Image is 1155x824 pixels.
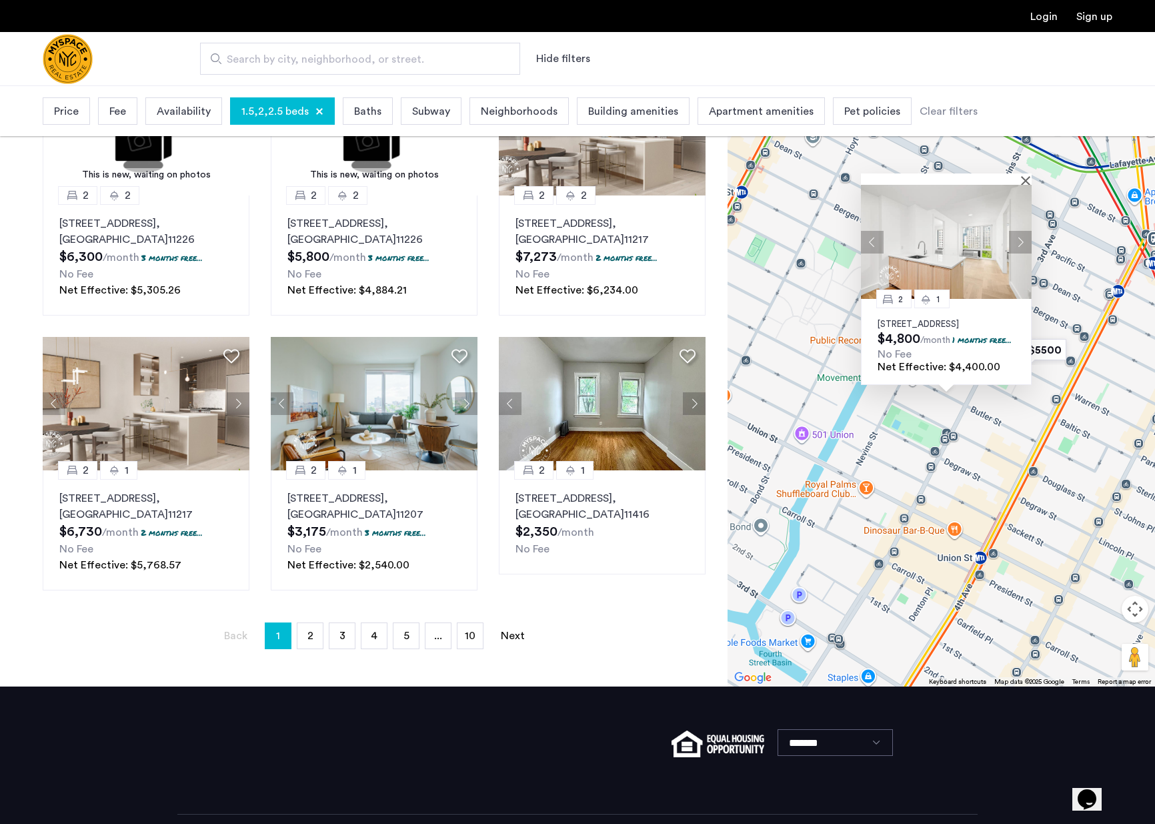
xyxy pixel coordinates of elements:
[557,527,594,538] sub: /month
[49,168,243,182] div: This is new, waiting on photos
[43,195,249,316] a: 22[STREET_ADDRESS], [GEOGRAPHIC_DATA]112263 months free...No FeeNet Effective: $5,305.26
[1072,677,1090,687] a: Terms (opens in new tab)
[539,462,545,478] span: 2
[990,335,1072,365] div: from $5500
[157,103,211,119] span: Availability
[287,216,461,248] p: [STREET_ADDRESS] 11226
[778,729,893,756] select: Language select
[515,250,557,264] span: $7,273
[277,168,471,182] div: This is new, waiting on photos
[920,336,950,345] sub: /month
[672,731,764,757] img: equal-housing.png
[326,527,363,538] sub: /month
[43,392,65,415] button: Previous apartment
[83,187,89,203] span: 2
[287,269,321,280] span: No Fee
[287,525,326,538] span: $3,175
[709,103,814,119] span: Apartment amenities
[581,187,587,203] span: 2
[1009,230,1032,253] button: Next apartment
[844,103,900,119] span: Pet policies
[311,187,317,203] span: 2
[109,103,126,119] span: Fee
[102,527,139,538] sub: /month
[353,187,359,203] span: 2
[465,631,475,641] span: 10
[339,631,345,641] span: 3
[683,392,706,415] button: Next apartment
[499,623,526,649] a: Next
[878,362,1000,372] span: Net Effective: $4,400.00
[878,332,920,346] span: $4,800
[271,392,293,415] button: Previous apartment
[59,560,181,570] span: Net Effective: $5,768.57
[861,230,884,253] button: Previous apartment
[539,187,545,203] span: 2
[241,103,309,119] span: 1.5,2,2.5 beds
[434,631,442,641] span: ...
[287,285,407,296] span: Net Effective: $4,884.21
[994,679,1064,685] span: Map data ©2025 Google
[861,185,1032,299] img: Apartment photo
[1072,771,1115,811] iframe: chat widget
[557,252,594,263] sub: /month
[515,216,689,248] p: [STREET_ADDRESS] 11217
[1098,677,1151,687] a: Report a map error
[596,252,658,264] p: 2 months free...
[54,103,79,119] span: Price
[276,625,280,647] span: 1
[200,43,520,75] input: Apartment Search
[898,294,903,303] span: 2
[227,392,249,415] button: Next apartment
[731,669,775,687] a: Open this area in Google Maps (opens a new window)
[59,490,233,522] p: [STREET_ADDRESS] 11217
[307,631,313,641] span: 2
[515,525,557,538] span: $2,350
[353,462,357,478] span: 1
[403,631,409,641] span: 5
[125,462,129,478] span: 1
[329,252,366,263] sub: /month
[731,669,775,687] img: Google
[920,103,978,119] div: Clear filters
[43,623,706,649] nav: Pagination
[952,334,1012,346] p: 1 months free...
[1024,175,1033,185] button: Close
[581,462,585,478] span: 1
[59,544,93,554] span: No Fee
[936,294,940,303] span: 1
[499,337,706,470] img: 8515455b-be52-4141-8a40-4c35d33cf98b_638870814355856179.jpeg
[141,252,203,264] p: 3 months free...
[515,544,549,554] span: No Fee
[43,34,93,84] img: logo
[59,269,93,280] span: No Fee
[481,103,557,119] span: Neighborhoods
[878,349,912,360] span: No Fee
[354,103,381,119] span: Baths
[43,337,250,470] img: af89ecc1-02ec-4b73-9198-5dcabcf3354e_638766345287482525.jpeg
[311,462,317,478] span: 2
[59,525,102,538] span: $6,730
[371,631,377,641] span: 4
[227,51,483,67] span: Search by city, neighborhood, or street.
[499,470,706,574] a: 21[STREET_ADDRESS], [GEOGRAPHIC_DATA]11416No Fee
[103,252,139,263] sub: /month
[588,103,678,119] span: Building amenities
[412,103,450,119] span: Subway
[224,631,247,641] span: Back
[368,252,429,264] p: 3 months free...
[515,269,549,280] span: No Fee
[271,337,478,470] img: 1997_638519002746102278.png
[929,677,986,687] button: Keyboard shortcuts
[59,250,103,264] span: $6,300
[287,490,461,522] p: [STREET_ADDRESS] 11207
[83,462,89,478] span: 2
[515,490,689,522] p: [STREET_ADDRESS] 11416
[455,392,477,415] button: Next apartment
[1076,11,1112,22] a: Registration
[59,216,233,248] p: [STREET_ADDRESS] 11226
[515,285,638,296] span: Net Effective: $6,234.00
[499,392,521,415] button: Previous apartment
[365,527,426,538] p: 3 months free...
[43,470,249,590] a: 21[STREET_ADDRESS], [GEOGRAPHIC_DATA]112172 months free...No FeeNet Effective: $5,768.57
